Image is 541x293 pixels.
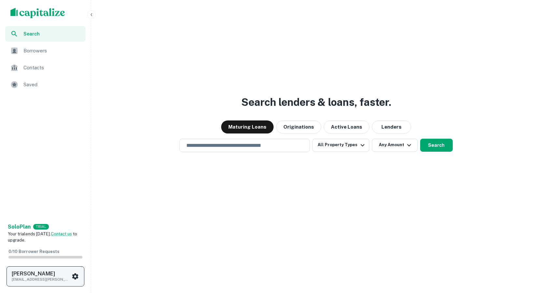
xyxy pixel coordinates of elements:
button: Lenders [372,120,411,133]
a: Search [5,26,86,42]
a: Saved [5,77,86,92]
button: All Property Types [312,139,369,152]
img: capitalize-logo.png [10,8,65,18]
span: 0 / 10 Borrower Requests [8,249,59,254]
a: Contact us [51,231,72,236]
button: Search [420,139,453,152]
span: Borrowers [23,47,82,55]
h6: [PERSON_NAME] [12,271,70,276]
span: Saved [23,81,82,89]
h3: Search lenders & loans, faster. [241,94,391,110]
div: TRIAL [33,224,49,230]
button: Originations [276,120,321,133]
button: [PERSON_NAME][EMAIL_ADDRESS][PERSON_NAME][DOMAIN_NAME] [7,266,84,286]
button: Maturing Loans [221,120,274,133]
span: Search [23,30,82,37]
p: [EMAIL_ADDRESS][PERSON_NAME][DOMAIN_NAME] [12,276,70,282]
a: SoloPlan [8,223,31,231]
iframe: Chat Widget [508,241,541,272]
a: Contacts [5,60,86,76]
strong: Solo Plan [8,224,31,230]
button: Active Loans [324,120,369,133]
span: Your trial ends [DATE]. to upgrade. [8,231,77,243]
span: Contacts [23,64,82,72]
a: Borrowers [5,43,86,59]
button: Any Amount [372,139,418,152]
